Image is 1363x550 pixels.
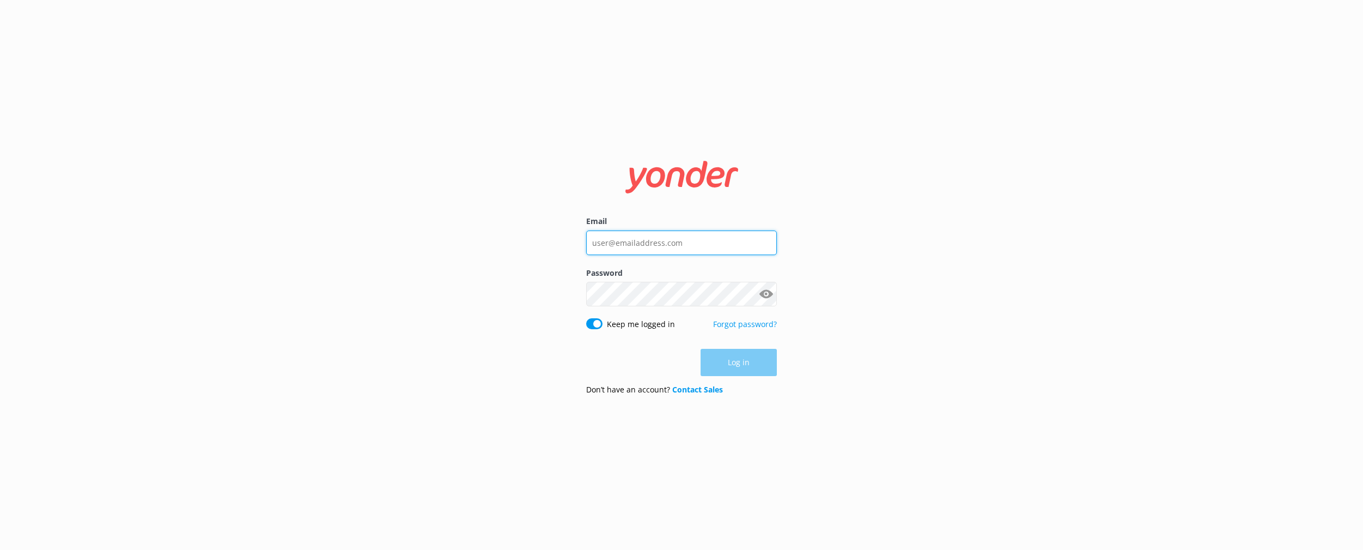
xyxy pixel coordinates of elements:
label: Password [586,267,777,279]
p: Don’t have an account? [586,384,723,396]
a: Contact Sales [672,384,723,395]
label: Email [586,215,777,227]
button: Show password [755,283,777,305]
input: user@emailaddress.com [586,231,777,255]
a: Forgot password? [713,319,777,329]
label: Keep me logged in [607,318,675,330]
